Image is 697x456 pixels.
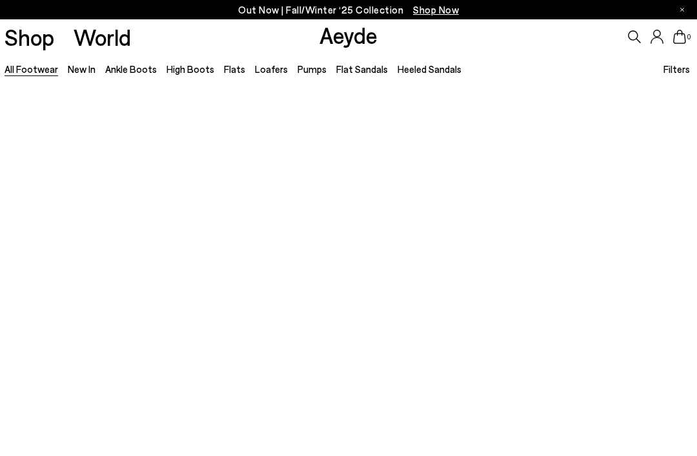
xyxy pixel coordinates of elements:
[5,63,58,75] a: All Footwear
[336,63,388,75] a: Flat Sandals
[74,26,131,48] a: World
[319,21,378,48] a: Aeyde
[68,63,96,75] a: New In
[224,63,245,75] a: Flats
[255,63,288,75] a: Loafers
[298,63,327,75] a: Pumps
[238,2,459,18] p: Out Now | Fall/Winter ‘25 Collection
[413,4,459,15] span: Navigate to /collections/new-in
[167,63,214,75] a: High Boots
[663,63,690,75] span: Filters
[686,34,692,41] span: 0
[105,63,157,75] a: Ankle Boots
[673,30,686,44] a: 0
[5,26,54,48] a: Shop
[398,63,461,75] a: Heeled Sandals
